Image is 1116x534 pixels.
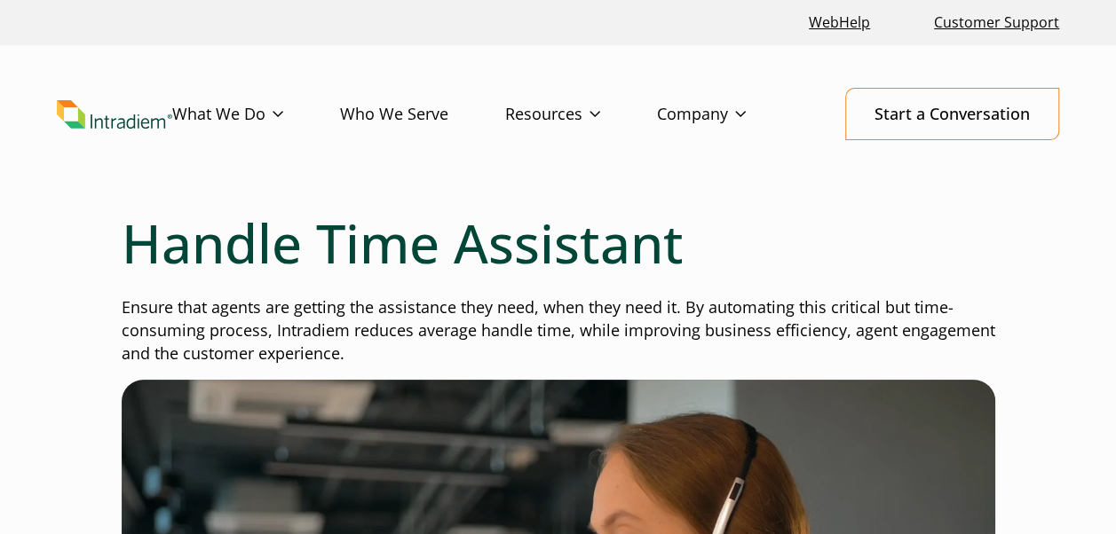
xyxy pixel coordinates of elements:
a: Start a Conversation [845,88,1059,140]
a: Customer Support [927,4,1066,42]
a: Who We Serve [340,89,505,140]
a: Company [657,89,803,140]
img: Intradiem [57,100,172,129]
p: Ensure that agents are getting the assistance they need, when they need it. By automating this cr... [122,296,995,365]
h1: Handle Time Assistant [122,211,995,275]
a: Resources [505,89,657,140]
a: What We Do [172,89,340,140]
a: Link opens in a new window [802,4,877,42]
a: Link to homepage of Intradiem [57,100,172,129]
